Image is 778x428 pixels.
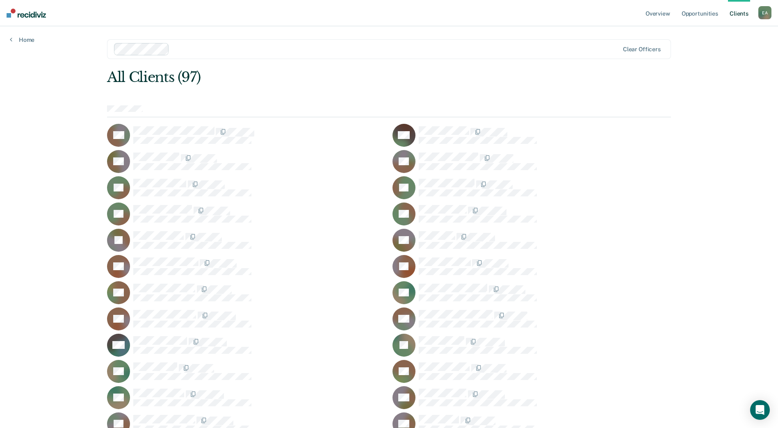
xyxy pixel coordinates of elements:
[758,6,771,19] button: EA
[750,400,770,420] div: Open Intercom Messenger
[10,36,34,43] a: Home
[7,9,46,18] img: Recidiviz
[107,69,558,86] div: All Clients (97)
[758,6,771,19] div: E A
[623,46,661,53] div: Clear officers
